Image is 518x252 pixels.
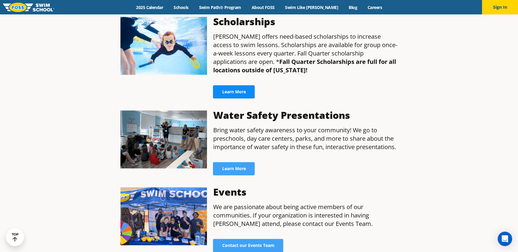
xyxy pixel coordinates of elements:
div: TOP [12,232,19,242]
a: Careers [362,4,387,10]
a: Swim Like [PERSON_NAME] [280,4,344,10]
span: Contact our Events Team [222,243,274,247]
p: [PERSON_NAME] offers need-based scholarships to increase access to swim lessons. Scholarships are... [213,32,398,74]
div: Open Intercom Messenger [498,232,512,246]
a: Schools [168,4,194,10]
a: Contact our Events Team [213,239,283,252]
a: Learn More [213,85,255,98]
h3: Water Safety Presentations [213,110,398,120]
strong: Fall Quarter Scholarships are full for all locations outside of [US_STATE]! [213,58,396,74]
h3: Events [213,187,398,197]
span: Learn More [222,166,246,171]
img: FOSS Swim School Logo [3,3,54,12]
span: Learn More [222,90,246,94]
h3: Scholarships [213,17,398,26]
a: About FOSS [246,4,280,10]
a: 2025 Calendar [131,4,168,10]
a: Blog [343,4,362,10]
p: Bring water safety awareness to your community! We go to preschools, day care centers, parks, and... [213,126,398,151]
a: Learn More [213,162,255,175]
p: We are passionate about being active members of our communities. If your organization is interest... [213,203,398,228]
a: Swim Path® Program [194,4,246,10]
